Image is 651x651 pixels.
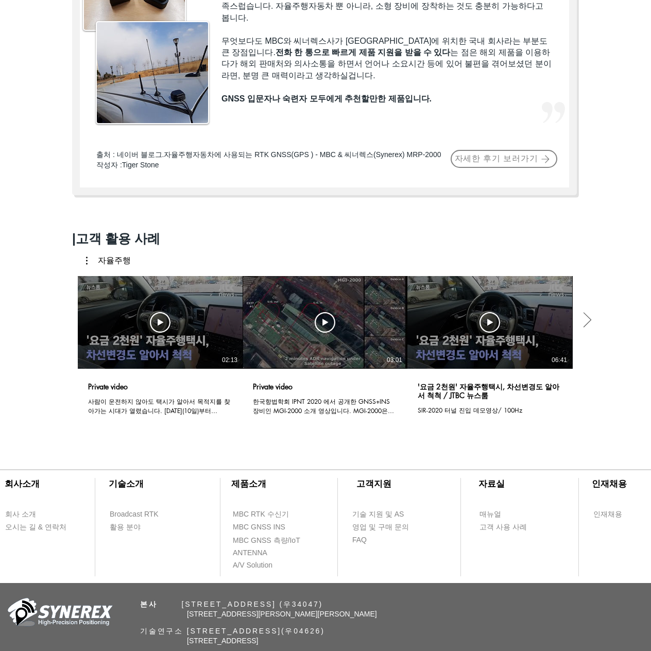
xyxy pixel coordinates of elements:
span: MBC RTK 수신기 [233,509,289,520]
span: 기술연구소 [STREET_ADDRESS](우04626) [140,627,325,635]
span: ​회사소개 [5,479,40,489]
span: FAQ [352,535,367,545]
a: 오시는 길 & 연락처 [5,521,74,534]
a: 고객 사용 사례 [479,521,538,534]
span: 매뉴얼 [479,509,501,520]
img: 회사_로고-removebg-preview.png [2,597,115,630]
span: ​|고객 활용 사례 [72,231,160,246]
iframe: Wix Chat [533,607,651,651]
h3: Private video [88,381,128,391]
a: MBC GNSS INS [232,521,297,534]
span: Broadcast RTK [110,509,159,520]
div: 사람이 운전하지 않아도 택시가 알아서 목적지를 찾아가는 시대가 열렸습니다. 오늘(10일)부터 서울 일부지역에서 '자율주행택시'가 서비스를 시작했습니다. 거리와 상관 없이 한번에 2 [88,397,232,416]
span: ​ [STREET_ADDRESS] (우34047) [140,600,323,608]
a: FAQ [352,534,411,546]
span: 고객 사용 사례 [479,522,527,533]
button: 동영상 보기 [150,312,170,333]
a: 활용 분야 [109,521,168,534]
span: 영업 및 구매 문의 [352,522,409,533]
span: 무엇보다도 MBC와 씨너렉스사가 [GEOGRAPHIC_DATA]에 위치한 국내 회사라는 부분도 큰 장점입니다. 는 점은 해외 제품을 이용하다가 해외 판매처와 의사소통을 하면서... [221,37,552,80]
span: 전화 한 통으로 빠르게 제품 지원을 받을 수 있다 [276,48,451,57]
span: A/V Solution [233,560,272,571]
div: "자율주행" 채널 동영상 [76,274,573,418]
span: ANTENNA [233,548,267,558]
a: 영업 및 구매 문의 [352,521,411,534]
div: 02:13 [222,356,237,364]
span: ​자료실 [478,479,505,489]
a: 자세한 후기 보러가기 [451,150,557,168]
button: Private video사람이 운전하지 않아도 택시가 알아서 목적지를 찾아가는 시대가 열렸습니다. 오늘(10일)부터 서울 일부지역에서 '자율주행택시'가 서비스를 시작했습니다.... [78,369,243,416]
span: GNSS 입문자나 숙련자 모두에게 추천할만한 제품입니다. [221,94,432,103]
span: MBC GNSS 측량/IoT [233,536,300,546]
button: '요금 2천원' 자율주행택시, 차선변경도 알아서 척척 / JTBC 뉴스룸SIR-2020 터널 진입 데모영상/ 100Hz [407,369,572,416]
a: Broadcast RTK [109,508,168,521]
span: 회사 소개 [5,509,36,520]
div: 자율주행 [98,256,131,265]
span: [STREET_ADDRESS] [187,637,258,645]
h3: '요금 2천원' 자율주행택시, 차선변경도 알아서 척척 / JTBC 뉴스룸 [418,381,562,400]
button: 다음 동영상 [573,274,601,367]
a: MBC GNSS 측량/IoT [232,534,322,547]
button: 동영상 보기 [479,312,500,333]
p: 작성자 : [96,160,450,170]
a: 기술 지원 및 AS [352,508,429,521]
div: 한국항법학회 IPNT 2020 에서 공개한 GNSS+INS 장비인 MGI-2000 소개 영상입니다. MGI-2000은 GNSS와 IMU 센서를 결합한 관성 항법 장치이며, 추측 항 [253,397,397,416]
span: ​고객지원 [356,479,391,489]
h3: Private video [253,381,293,391]
a: 자율주행자동차에 사용되는 RTK GNSS(GPS ) - MBC & 씨너렉스(Synerex) MRP-2000 [164,150,441,159]
span: 활용 분야 [110,522,141,533]
span: 기술 지원 및 AS [352,509,404,520]
span: 인재채용 [593,509,622,520]
span: ​제품소개 [231,479,266,489]
div: 03:01 [387,356,402,364]
img: 자율 주행 자동차_MRP-2000.jfif [97,22,208,123]
span: [STREET_ADDRESS][PERSON_NAME][PERSON_NAME] [187,610,377,618]
span: MBC GNSS INS [233,522,285,533]
button: Private video한국항법학회 IPNT 2020 에서 공개한 GNSS+INS 장비인 MGI-2000 소개 영상입니다. MGI-2000은 GNSS와 IMU 센서를 결합한 ... [243,369,407,416]
a: Tiger Stone [122,161,159,169]
span: 본사 [140,600,158,608]
span: ​인재채용 [592,479,627,489]
div: SIR-2020 터널 진입 데모영상/ 100Hz [418,405,522,416]
a: 인재채용 [593,508,642,521]
a: 회사 소개 [5,508,64,521]
a: MBC RTK 수신기 [232,508,310,521]
a: A/V Solution [232,559,292,572]
a: ANTENNA [232,546,292,559]
a: 매뉴얼 [479,508,538,521]
button: 동영상 보기 [315,312,335,333]
p: 출처 : 네이버 블로그. [96,150,450,160]
button: More actions for 자율주행 [86,256,131,265]
span: ​기술소개 [109,479,144,489]
div: 06:41 [552,356,567,364]
span: 오시는 길 & 연락처 [5,522,66,533]
span: 자세한 후기 보러가기 [455,153,538,164]
main: "자율주행" 채널 동영상 위젯 [47,248,601,444]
